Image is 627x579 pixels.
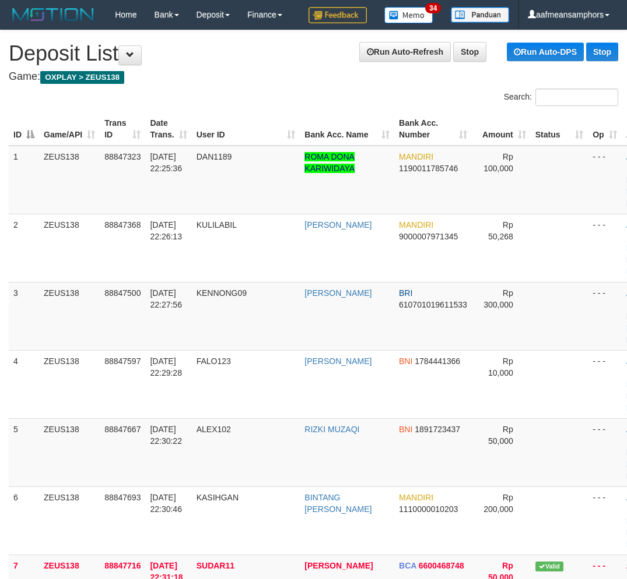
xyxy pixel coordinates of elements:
[535,89,618,106] input: Search:
[451,7,509,23] img: panduan.png
[150,425,182,446] span: [DATE] 22:30:22
[197,288,247,298] span: KENNONG09
[197,356,231,366] span: FALO123
[304,561,373,570] a: [PERSON_NAME]
[399,425,412,434] span: BNI
[472,112,530,146] th: Amount: activate to sort column ascending
[588,282,621,350] td: - - -
[588,486,621,555] td: - - -
[399,493,433,502] span: MANDIRI
[9,112,39,146] th: ID: activate to sort column descending
[9,282,39,350] td: 3
[425,3,441,13] span: 34
[304,152,355,173] a: ROMA DONA KARIWIDAYA
[586,43,618,61] a: Stop
[39,418,100,486] td: ZEUS138
[304,425,359,434] a: RIZKI MUZAQI
[150,493,182,514] span: [DATE] 22:30:46
[531,112,588,146] th: Status: activate to sort column ascending
[304,493,372,514] a: BINTANG [PERSON_NAME]
[304,220,372,230] a: [PERSON_NAME]
[39,146,100,214] td: ZEUS138
[588,214,621,282] td: - - -
[399,561,416,570] span: BCA
[100,112,145,146] th: Trans ID: activate to sort column ascending
[9,42,618,65] h1: Deposit List
[484,288,513,309] span: Rp 300,000
[415,425,460,434] span: Copy 1891723437 to clipboard
[39,350,100,418] td: ZEUS138
[488,220,513,241] span: Rp 50,268
[40,71,124,84] span: OXPLAY > ZEUS138
[588,418,621,486] td: - - -
[399,232,458,241] span: Copy 9000007971345 to clipboard
[39,282,100,350] td: ZEUS138
[104,152,141,161] span: 88847323
[399,300,467,309] span: Copy 610701019611533 to clipboard
[9,418,39,486] td: 5
[304,288,372,298] a: [PERSON_NAME]
[535,562,563,571] span: Valid transaction
[488,425,513,446] span: Rp 50,000
[104,561,141,570] span: 88847716
[150,288,182,309] span: [DATE] 22:27:56
[104,220,141,230] span: 88847368
[9,6,97,23] img: MOTION_logo.png
[399,356,412,366] span: BNI
[399,220,433,230] span: MANDIRI
[399,164,458,173] span: Copy 1190011785746 to clipboard
[419,561,464,570] span: Copy 6600468748 to clipboard
[39,486,100,555] td: ZEUS138
[484,493,513,514] span: Rp 200,000
[507,43,584,61] a: Run Auto-DPS
[39,112,100,146] th: Game/API: activate to sort column ascending
[9,350,39,418] td: 4
[399,288,412,298] span: BRI
[504,89,618,106] label: Search:
[399,504,458,514] span: Copy 1110000010203 to clipboard
[300,112,394,146] th: Bank Acc. Name: activate to sort column ascending
[150,356,182,377] span: [DATE] 22:29:28
[104,425,141,434] span: 88847667
[484,152,513,173] span: Rp 100,000
[488,356,513,377] span: Rp 10,000
[197,425,231,434] span: ALEX102
[9,146,39,214] td: 1
[104,356,141,366] span: 88847597
[588,146,621,214] td: - - -
[197,493,239,502] span: KASIHGAN
[384,7,433,23] img: Button%20Memo.svg
[197,152,232,161] span: DAN1189
[192,112,300,146] th: User ID: activate to sort column ascending
[9,486,39,555] td: 6
[9,214,39,282] td: 2
[150,220,182,241] span: [DATE] 22:26:13
[309,7,367,23] img: Feedback.jpg
[304,356,372,366] a: [PERSON_NAME]
[453,42,486,62] a: Stop
[145,112,191,146] th: Date Trans.: activate to sort column ascending
[399,152,433,161] span: MANDIRI
[588,112,621,146] th: Op: activate to sort column ascending
[104,493,141,502] span: 88847693
[197,561,234,570] span: SUDAR11
[415,356,460,366] span: Copy 1784441366 to clipboard
[588,350,621,418] td: - - -
[394,112,472,146] th: Bank Acc. Number: activate to sort column ascending
[39,214,100,282] td: ZEUS138
[197,220,237,230] span: KULILABIL
[150,152,182,173] span: [DATE] 22:25:36
[104,288,141,298] span: 88847500
[359,42,451,62] a: Run Auto-Refresh
[9,71,618,83] h4: Game:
